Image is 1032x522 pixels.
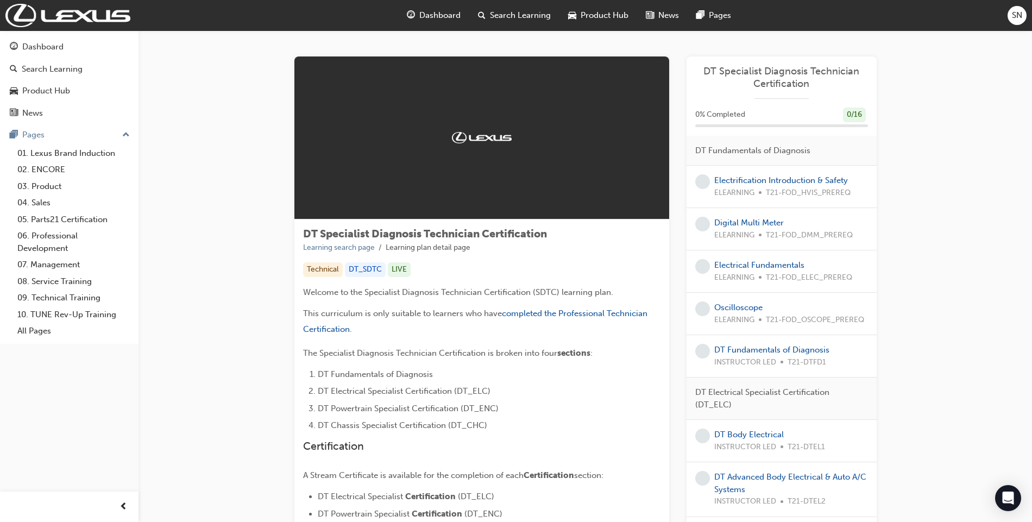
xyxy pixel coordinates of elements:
[452,132,512,143] img: Trak
[303,262,343,277] div: Technical
[524,470,574,480] span: Certification
[469,4,559,27] a: search-iconSearch Learning
[318,369,433,379] span: DT Fundamentals of Diagnosis
[318,492,403,501] span: DT Electrical Specialist
[303,287,613,297] span: Welcome to the Specialist Diagnosis Technician Certification (SDTC) learning plan.
[590,348,593,358] span: :
[788,495,826,508] span: T21-DTEL2
[4,81,134,101] a: Product Hub
[13,323,134,339] a: All Pages
[714,345,829,355] a: DT Fundamentals of Diagnosis
[303,228,547,240] span: DT Specialist Diagnosis Technician Certification
[10,86,18,96] span: car-icon
[1008,6,1027,25] button: SN
[22,41,64,53] div: Dashboard
[696,9,704,22] span: pages-icon
[766,229,853,242] span: T21-FOD_DMM_PREREQ
[714,175,848,185] a: Electrification Introduction & Safety
[464,509,502,519] span: (DT_ENC)
[412,509,462,519] span: Certification
[490,9,551,22] span: Search Learning
[303,243,375,252] a: Learning search page
[688,4,740,27] a: pages-iconPages
[458,492,494,501] span: (DT_ELC)
[695,65,868,90] a: DT Specialist Diagnosis Technician Certification
[714,441,776,454] span: INSTRUCTOR LED
[345,262,386,277] div: DT_SDTC
[10,65,17,74] span: search-icon
[119,500,128,514] span: prev-icon
[695,174,710,189] span: learningRecordVerb_NONE-icon
[843,108,866,122] div: 0 / 16
[22,107,43,120] div: News
[10,130,18,140] span: pages-icon
[13,228,134,256] a: 06. Professional Development
[637,4,688,27] a: news-iconNews
[574,470,603,480] span: section:
[303,309,502,318] span: This curriculum is only suitable to learners who have
[695,109,745,121] span: 0 % Completed
[398,4,469,27] a: guage-iconDashboard
[303,440,364,452] span: Certification
[714,430,784,439] a: DT Body Electrical
[350,324,352,334] span: .
[714,229,754,242] span: ELEARNING
[318,509,410,519] span: DT Powertrain Specialist
[318,420,487,430] span: DT Chassis Specialist Certification (DT_CHC)
[559,4,637,27] a: car-iconProduct Hub
[714,472,866,494] a: DT Advanced Body Electrical & Auto A/C Systems
[557,348,590,358] span: sections
[386,242,470,254] li: Learning plan detail page
[318,404,499,413] span: DT Powertrain Specialist Certification (DT_ENC)
[709,9,731,22] span: Pages
[4,125,134,145] button: Pages
[419,9,461,22] span: Dashboard
[318,386,490,396] span: DT Electrical Specialist Certification (DT_ELC)
[13,273,134,290] a: 08. Service Training
[22,129,45,141] div: Pages
[13,256,134,273] a: 07. Management
[695,301,710,316] span: learningRecordVerb_NONE-icon
[13,211,134,228] a: 05. Parts21 Certification
[695,386,859,411] span: DT Electrical Specialist Certification (DT_ELC)
[658,9,679,22] span: News
[4,37,134,57] a: Dashboard
[766,272,852,284] span: T21-FOD_ELEC_PREREQ
[695,144,810,157] span: DT Fundamentals of Diagnosis
[122,128,130,142] span: up-icon
[4,103,134,123] a: News
[695,217,710,231] span: learningRecordVerb_NONE-icon
[714,303,763,312] a: Oscilloscope
[478,9,486,22] span: search-icon
[695,259,710,274] span: learningRecordVerb_NONE-icon
[13,290,134,306] a: 09. Technical Training
[995,485,1021,511] div: Open Intercom Messenger
[714,272,754,284] span: ELEARNING
[714,260,804,270] a: Electrical Fundamentals
[568,9,576,22] span: car-icon
[13,306,134,323] a: 10. TUNE Rev-Up Training
[581,9,628,22] span: Product Hub
[407,9,415,22] span: guage-icon
[1012,9,1022,22] span: SN
[22,63,83,76] div: Search Learning
[13,161,134,178] a: 02. ENCORE
[405,492,456,501] span: Certification
[714,218,784,228] a: Digital Multi Meter
[13,178,134,195] a: 03. Product
[388,262,411,277] div: LIVE
[10,109,18,118] span: news-icon
[5,4,130,27] img: Trak
[13,145,134,162] a: 01. Lexus Brand Induction
[788,356,826,369] span: T21-DTFD1
[22,85,70,97] div: Product Hub
[4,35,134,125] button: DashboardSearch LearningProduct HubNews
[714,314,754,326] span: ELEARNING
[714,187,754,199] span: ELEARNING
[695,344,710,359] span: learningRecordVerb_NONE-icon
[4,59,134,79] a: Search Learning
[303,309,650,334] a: completed the Professional Technician Certification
